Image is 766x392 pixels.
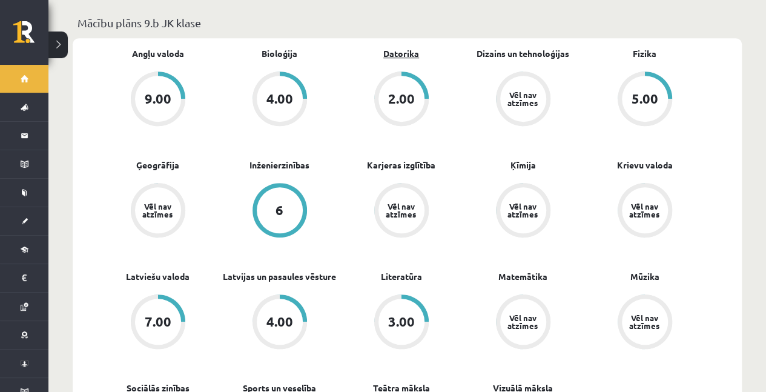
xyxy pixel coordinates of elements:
[141,202,175,218] div: Vēl nav atzīmes
[510,159,536,171] a: Ķīmija
[219,294,340,351] a: 4.00
[462,71,584,128] a: Vēl nav atzīmes
[266,315,293,328] div: 4.00
[388,92,415,105] div: 2.00
[97,183,219,240] a: Vēl nav atzīmes
[632,92,658,105] div: 5.00
[266,92,293,105] div: 4.00
[219,183,340,240] a: 6
[506,91,540,107] div: Vēl nav atzīmes
[617,159,673,171] a: Krievu valoda
[630,270,659,283] a: Mūzika
[13,21,48,51] a: Rīgas 1. Tālmācības vidusskola
[383,47,419,60] a: Datorika
[145,315,171,328] div: 7.00
[219,71,340,128] a: 4.00
[385,202,418,218] div: Vēl nav atzīmes
[381,270,422,283] a: Literatūra
[276,204,283,217] div: 6
[506,314,540,330] div: Vēl nav atzīmes
[584,183,705,240] a: Vēl nav atzīmes
[97,71,219,128] a: 9.00
[628,314,662,330] div: Vēl nav atzīmes
[262,47,297,60] a: Bioloģija
[462,183,584,240] a: Vēl nav atzīmes
[506,202,540,218] div: Vēl nav atzīmes
[136,159,179,171] a: Ģeogrāfija
[477,47,569,60] a: Dizains un tehnoloģijas
[628,202,662,218] div: Vēl nav atzīmes
[78,15,737,31] p: Mācību plāns 9.b JK klase
[249,159,309,171] a: Inženierzinības
[132,47,184,60] a: Angļu valoda
[633,47,656,60] a: Fizika
[584,71,705,128] a: 5.00
[367,159,435,171] a: Karjeras izglītība
[340,294,462,351] a: 3.00
[97,294,219,351] a: 7.00
[584,294,705,351] a: Vēl nav atzīmes
[340,71,462,128] a: 2.00
[223,270,336,283] a: Latvijas un pasaules vēsture
[498,270,547,283] a: Matemātika
[145,92,171,105] div: 9.00
[388,315,415,328] div: 3.00
[462,294,584,351] a: Vēl nav atzīmes
[340,183,462,240] a: Vēl nav atzīmes
[126,270,190,283] a: Latviešu valoda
